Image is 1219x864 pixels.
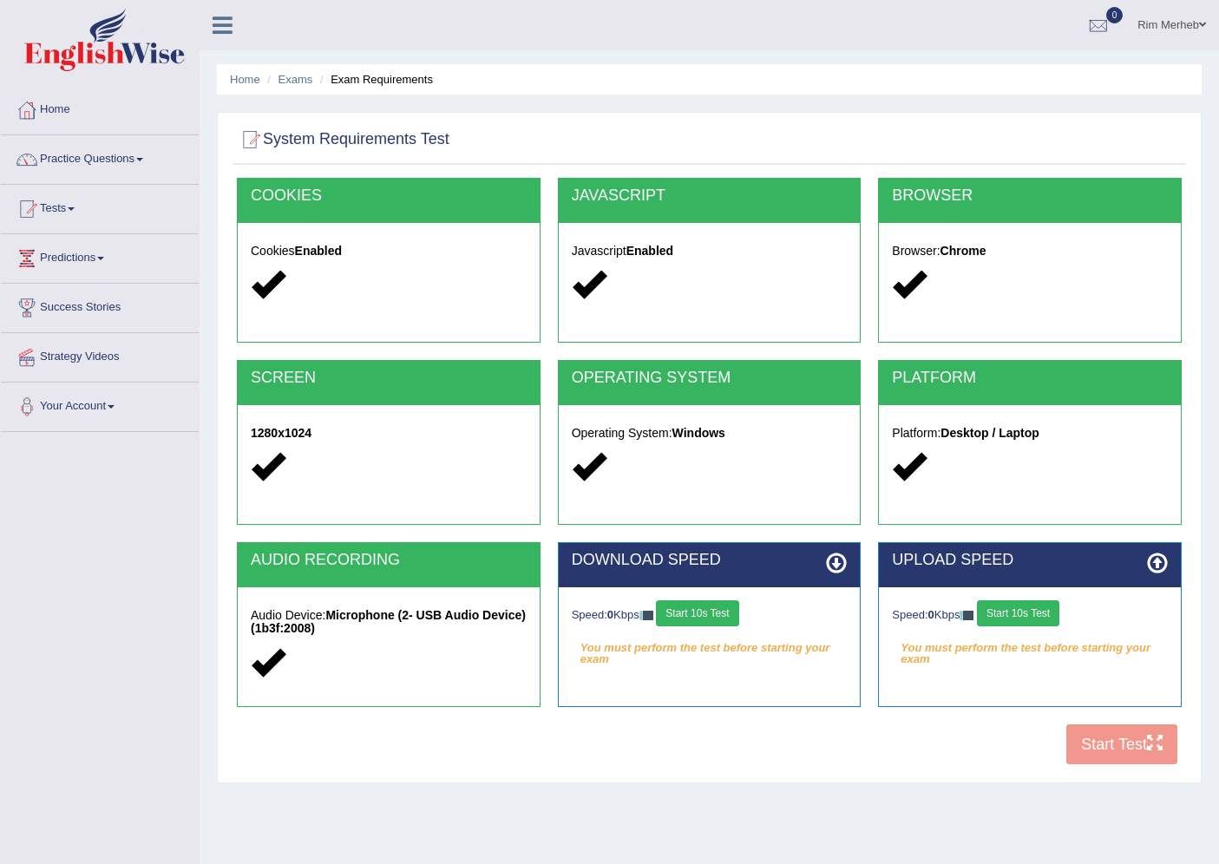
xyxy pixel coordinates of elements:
[977,600,1059,626] button: Start 10s Test
[928,608,934,621] strong: 0
[940,244,986,258] strong: Chrome
[251,426,311,440] strong: 1280x1024
[572,245,848,258] h5: Javascript
[251,245,527,258] h5: Cookies
[572,187,848,205] h2: JAVASCRIPT
[1,284,199,327] a: Success Stories
[572,427,848,440] h5: Operating System:
[230,73,260,86] a: Home
[572,552,848,569] h2: DOWNLOAD SPEED
[572,600,848,631] div: Speed: Kbps
[316,71,433,88] li: Exam Requirements
[892,600,1168,631] div: Speed: Kbps
[607,608,613,621] strong: 0
[251,608,526,635] strong: Microphone (2- USB Audio Device) (1b3f:2008)
[892,370,1168,387] h2: PLATFORM
[672,426,725,440] strong: Windows
[295,244,342,258] strong: Enabled
[960,611,973,620] img: ajax-loader-fb-connection.gif
[1,185,199,228] a: Tests
[1,234,199,278] a: Predictions
[237,127,449,153] h2: System Requirements Test
[251,370,527,387] h2: SCREEN
[279,73,313,86] a: Exams
[572,635,848,661] em: You must perform the test before starting your exam
[892,552,1168,569] h2: UPLOAD SPEED
[892,635,1168,661] em: You must perform the test before starting your exam
[892,427,1168,440] h5: Platform:
[1,383,199,426] a: Your Account
[572,370,848,387] h2: OPERATING SYSTEM
[1,135,199,179] a: Practice Questions
[656,600,738,626] button: Start 10s Test
[251,552,527,569] h2: AUDIO RECORDING
[251,187,527,205] h2: COOKIES
[251,609,527,636] h5: Audio Device:
[639,611,653,620] img: ajax-loader-fb-connection.gif
[1,86,199,129] a: Home
[626,244,673,258] strong: Enabled
[1106,7,1124,23] span: 0
[892,187,1168,205] h2: BROWSER
[1,333,199,376] a: Strategy Videos
[940,426,1039,440] strong: Desktop / Laptop
[892,245,1168,258] h5: Browser:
